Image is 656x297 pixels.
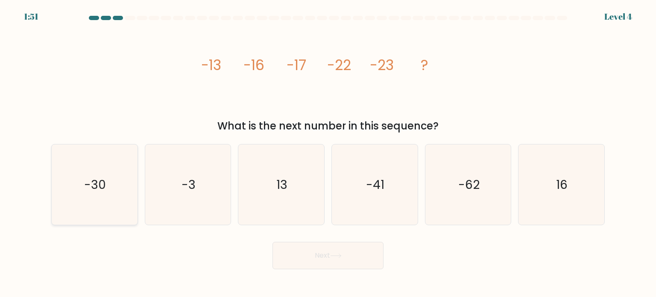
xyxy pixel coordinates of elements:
button: Next [272,242,384,269]
div: 1:51 [24,10,38,23]
div: What is the next number in this sequence? [56,118,600,134]
tspan: -16 [243,55,264,75]
text: 13 [277,176,288,193]
text: -41 [366,176,385,193]
tspan: -22 [327,55,351,75]
tspan: ? [421,55,428,75]
text: -62 [458,176,480,193]
div: Level 4 [604,10,632,23]
tspan: -17 [287,55,306,75]
tspan: -23 [370,55,394,75]
text: 16 [556,176,568,193]
text: -30 [85,176,106,193]
tspan: -13 [201,55,221,75]
text: -3 [182,176,196,193]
